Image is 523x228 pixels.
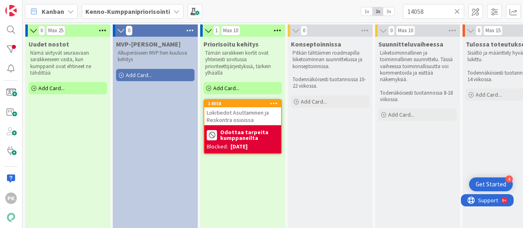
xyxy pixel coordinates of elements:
[293,76,368,90] p: Todennäköisesti tuotannossa 10-22 viikossa.
[48,29,63,33] div: Max 25
[41,3,45,10] div: 9+
[383,7,394,15] span: 3x
[126,26,132,35] span: 0
[118,50,193,63] p: Alkuperäiseen MVP:hen kuuluva kehitys
[476,91,502,98] span: Add Card...
[293,50,368,70] p: Pitkän tähtäimen roadmapilla liiketoiminnan suunnittelussa ja konseptoinnissa.
[476,180,506,188] div: Get Started
[38,84,65,92] span: Add Card...
[403,4,464,19] input: Quick Filter...
[208,101,281,106] div: 14058
[42,7,64,16] span: Kanban
[213,26,220,35] span: 1
[213,84,239,92] span: Add Card...
[505,175,513,183] div: 4
[203,40,259,48] span: Priorisoitu kehitys
[476,26,482,35] span: 0
[5,193,17,204] div: PK
[485,29,501,33] div: Max 15
[116,40,181,48] span: MVP-Kehitys
[207,109,269,124] span: Lokitiedot Asuttaminen ja Reskontra osioissa
[388,111,414,118] span: Add Card...
[301,98,327,105] span: Add Card...
[207,142,228,151] div: Blocked:
[361,7,372,15] span: 1x
[291,40,341,48] span: Konseptoinnissa
[38,26,45,35] span: 0
[230,142,248,151] div: [DATE]
[126,71,152,79] span: Add Card...
[388,26,395,35] span: 0
[204,100,281,125] div: 14058Lokitiedot Asuttaminen ja Reskontra osioissa
[378,40,443,48] span: Suunnitteluvaiheessa
[398,29,413,33] div: Max 10
[204,100,281,107] div: 14058
[380,50,455,83] p: Liiketoiminnallinen ja toiminnallinen suunnittelu. Tässä vaiheessa toiminnallisuutta voi kommento...
[220,129,279,141] b: Odottaa tarpeita kumppaneilta
[5,5,17,16] img: Visit kanbanzone.com
[17,1,37,11] span: Support
[469,177,513,191] div: Open Get Started checklist, remaining modules: 4
[29,40,69,48] span: Uudet nostot
[223,29,238,33] div: Max 10
[30,50,105,76] p: Nämä siirtyvät seuraavaan sarakkeeseen vasta, kun kumppanit ovat ehtineet ne tähdittää
[372,7,383,15] span: 2x
[380,90,455,103] p: Todenäköisesti tuotannossa 8-18 viikossa.
[301,26,307,35] span: 0
[85,7,170,15] b: Kenno-Kumppanipriorisointi
[205,50,280,76] p: Tämän sarakkeen kortit ovat yhteisesti sovitussa prioriteettijärjestykssä, tärkein ylhäällä
[5,212,17,223] img: avatar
